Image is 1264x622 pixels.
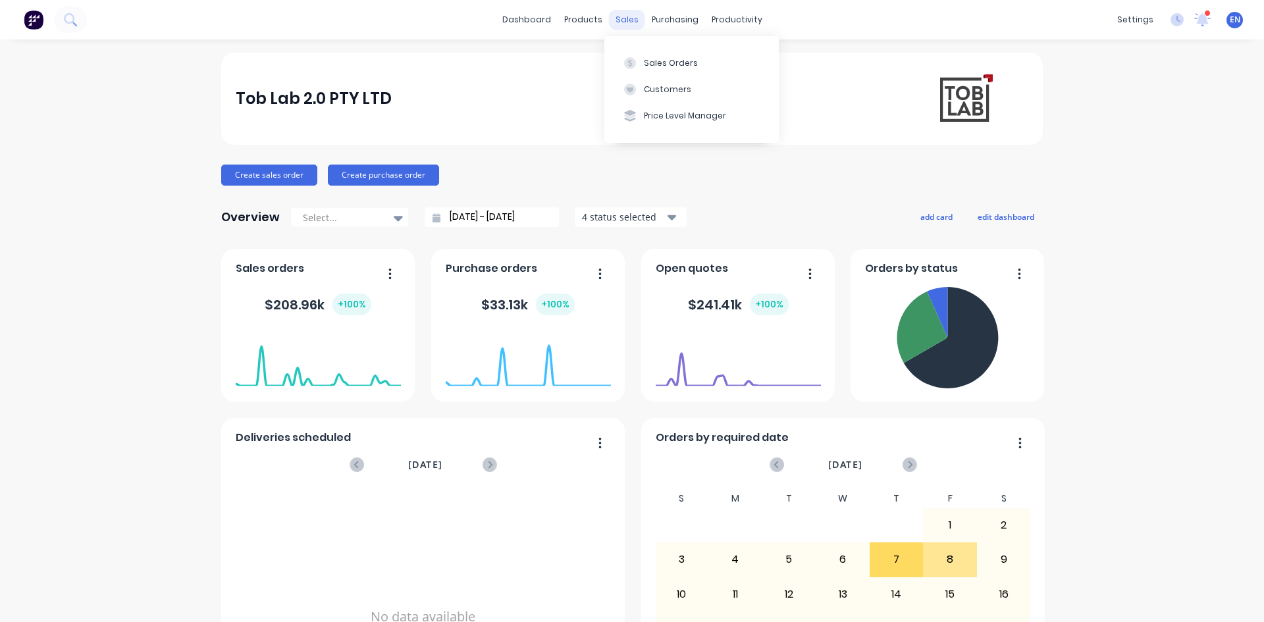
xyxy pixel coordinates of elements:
[575,207,687,227] button: 4 status selected
[705,10,769,30] div: productivity
[609,10,645,30] div: sales
[265,294,371,315] div: $ 208.96k
[870,578,923,611] div: 14
[604,49,779,76] button: Sales Orders
[978,509,1030,542] div: 2
[604,76,779,103] button: Customers
[977,489,1031,508] div: S
[750,294,789,315] div: + 100 %
[865,261,958,276] span: Orders by status
[656,543,708,576] div: 3
[558,10,609,30] div: products
[936,71,994,126] img: Tob Lab 2.0 PTY LTD
[221,165,317,186] button: Create sales order
[924,509,976,542] div: 1
[688,294,789,315] div: $ 241.41k
[655,489,709,508] div: S
[969,208,1043,225] button: edit dashboard
[708,489,762,508] div: M
[923,489,977,508] div: F
[582,210,665,224] div: 4 status selected
[236,430,351,446] span: Deliveries scheduled
[870,489,924,508] div: T
[816,578,869,611] div: 13
[762,489,816,508] div: T
[446,261,537,276] span: Purchase orders
[481,294,575,315] div: $ 33.13k
[24,10,43,30] img: Factory
[496,10,558,30] a: dashboard
[644,57,698,69] div: Sales Orders
[236,86,392,112] div: Tob Lab 2.0 PTY LTD
[1230,14,1240,26] span: EN
[656,578,708,611] div: 10
[644,84,691,95] div: Customers
[709,578,762,611] div: 11
[816,489,870,508] div: W
[236,261,304,276] span: Sales orders
[644,110,726,122] div: Price Level Manager
[656,261,728,276] span: Open quotes
[870,543,923,576] div: 7
[604,103,779,129] button: Price Level Manager
[912,208,961,225] button: add card
[1111,10,1160,30] div: settings
[536,294,575,315] div: + 100 %
[332,294,371,315] div: + 100 %
[408,457,442,472] span: [DATE]
[709,543,762,576] div: 4
[645,10,705,30] div: purchasing
[816,543,869,576] div: 6
[828,457,862,472] span: [DATE]
[763,543,816,576] div: 5
[328,165,439,186] button: Create purchase order
[978,578,1030,611] div: 16
[221,204,280,230] div: Overview
[978,543,1030,576] div: 9
[763,578,816,611] div: 12
[924,578,976,611] div: 15
[924,543,976,576] div: 8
